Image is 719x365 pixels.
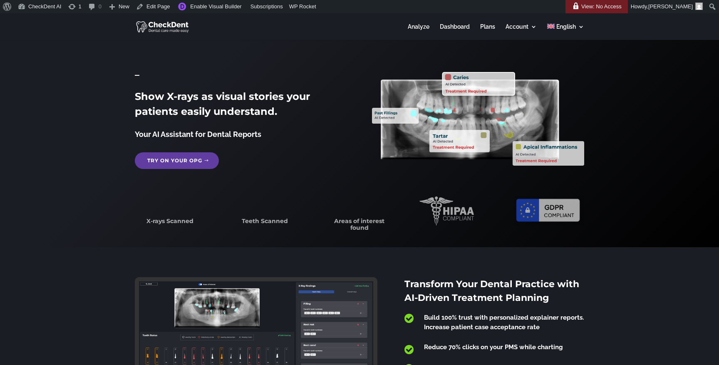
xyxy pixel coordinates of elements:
img: X_Ray_annotated [372,72,584,166]
h2: Show X-rays as visual stories your patients easily understand. [135,89,347,123]
img: CheckDent AI [136,20,190,33]
a: Account [506,24,537,40]
h3: Areas of interest found [325,218,394,235]
span:  [404,344,414,355]
a: Plans [480,24,495,40]
span: [PERSON_NAME] [648,3,693,10]
span: _ [135,66,139,77]
span:  [404,313,414,324]
span: Transform Your Dental Practice with AI-Driven Treatment Planning [404,278,579,303]
h3: X-rays Scanned [135,218,205,228]
span: Your AI Assistant for Dental Reports [135,130,261,139]
span: Reduce 70% clicks on your PMS while charting [424,343,563,351]
span: English [556,23,576,30]
span: Build 100% trust with personalized explainer reports. Increase patient case acceptance rate [424,314,584,331]
img: Arnav Saha [695,2,703,10]
a: Analyze [408,24,429,40]
h3: Teeth Scanned [230,218,300,228]
a: English [547,24,584,40]
a: Dashboard [440,24,470,40]
a: Try on your OPG [135,152,219,169]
